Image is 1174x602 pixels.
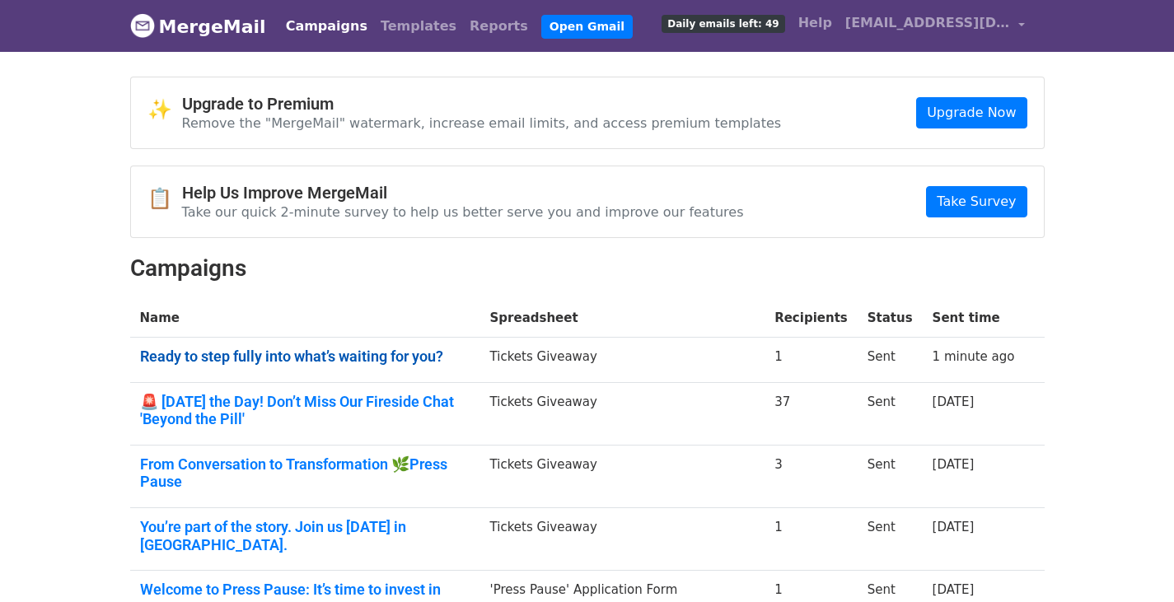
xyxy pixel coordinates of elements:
h4: Upgrade to Premium [182,94,782,114]
th: Recipients [765,299,858,338]
td: Sent [858,382,923,445]
th: Status [858,299,923,338]
h4: Help Us Improve MergeMail [182,183,744,203]
a: [DATE] [933,520,975,534]
th: Sent time [923,299,1025,338]
a: Upgrade Now [916,97,1027,128]
td: 1 [765,508,858,571]
th: Spreadsheet [480,299,765,338]
td: Tickets Giveaway [480,382,765,445]
iframe: Chat Widget [1092,523,1174,602]
td: 37 [765,382,858,445]
a: Open Gmail [541,15,633,39]
td: Sent [858,508,923,571]
td: 3 [765,445,858,507]
p: Take our quick 2-minute survey to help us better serve you and improve our features [182,203,744,221]
img: MergeMail logo [130,13,155,38]
a: Daily emails left: 49 [655,7,791,40]
span: ✨ [147,98,182,122]
td: Tickets Giveaway [480,338,765,383]
th: Name [130,299,480,338]
td: Tickets Giveaway [480,508,765,571]
a: From Conversation to Transformation 🌿Press Pause [140,455,470,491]
span: 📋 [147,187,182,211]
a: Help [792,7,839,40]
td: Sent [858,445,923,507]
h2: Campaigns [130,254,1045,282]
td: Sent [858,338,923,383]
a: [DATE] [933,394,975,409]
a: You’re part of the story. Join us [DATE] in [GEOGRAPHIC_DATA]. [140,518,470,553]
span: Daily emails left: 49 [662,15,784,33]
span: [EMAIL_ADDRESS][DOMAIN_NAME] [845,13,1010,33]
a: [EMAIL_ADDRESS][DOMAIN_NAME] [839,7,1031,45]
a: Campaigns [279,10,374,43]
a: Templates [374,10,463,43]
p: Remove the "MergeMail" watermark, increase email limits, and access premium templates [182,114,782,132]
td: 1 [765,338,858,383]
a: [DATE] [933,457,975,472]
a: Reports [463,10,535,43]
a: 1 minute ago [933,349,1015,364]
a: Take Survey [926,186,1027,217]
a: [DATE] [933,582,975,597]
td: Tickets Giveaway [480,445,765,507]
a: Ready to step fully into what’s waiting for you? [140,348,470,366]
a: 🚨 [DATE] the Day! Don’t Miss Our Fireside Chat 'Beyond the Pill' [140,393,470,428]
a: MergeMail [130,9,266,44]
